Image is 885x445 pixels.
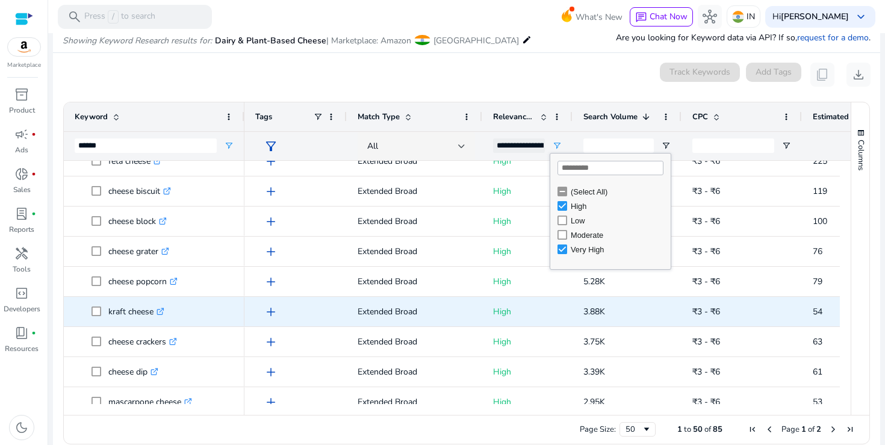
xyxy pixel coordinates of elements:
span: CPC [692,111,708,122]
span: 5.28K [583,276,605,287]
button: chatChat Now [630,7,693,26]
p: Resources [5,343,39,354]
span: All [367,140,378,152]
button: Open Filter Menu [781,141,791,151]
img: in.svg [732,11,744,23]
mat-icon: edit [522,33,532,47]
span: ₹3 - ₹6 [692,306,720,317]
span: 3.75K [583,336,605,347]
span: 61 [813,366,822,378]
a: request for a demo [797,32,869,43]
span: add [264,154,278,169]
p: Extended Broad [358,179,471,204]
p: cheese grater [108,239,169,264]
div: Column Filter [550,153,671,270]
p: High [493,359,562,384]
p: Developers [4,303,40,314]
input: Search Volume Filter Input [583,138,654,153]
span: 3.88K [583,306,605,317]
span: add [264,214,278,229]
div: First Page [748,425,757,434]
div: Moderate [571,231,667,240]
span: 1 [801,424,806,435]
span: handyman [14,246,29,261]
span: What's New [576,7,623,28]
span: 63 [813,336,822,347]
button: hub [698,5,722,29]
div: (Select All) [571,187,667,196]
div: Page Size [619,422,656,437]
span: add [264,275,278,289]
span: inventory_2 [14,87,29,102]
p: kraft cheese [108,299,164,324]
p: Hi [772,13,849,21]
span: ₹3 - ₹6 [692,185,720,197]
span: Estimated Orders/Month [813,111,885,122]
span: 79 [813,276,822,287]
p: High [493,390,562,414]
span: fiber_manual_record [31,211,36,216]
span: book_4 [14,326,29,340]
p: High [493,269,562,294]
span: fiber_manual_record [31,172,36,176]
span: 85 [713,424,722,435]
span: Tags [255,111,272,122]
p: cheese crackers [108,329,177,354]
div: Filter List [550,184,671,257]
div: Previous Page [765,425,774,434]
span: ₹3 - ₹6 [692,216,720,227]
p: High [493,149,562,173]
span: fiber_manual_record [31,132,36,137]
input: CPC Filter Input [692,138,774,153]
p: Extended Broad [358,269,471,294]
span: filter_alt [264,139,278,154]
span: Keyword [75,111,108,122]
p: Press to search [84,10,155,23]
span: ₹3 - ₹6 [692,276,720,287]
p: Product [9,105,35,116]
span: add [264,335,278,349]
span: download [851,67,866,82]
p: cheese dip [108,359,158,384]
span: ₹3 - ₹6 [692,246,720,257]
span: add [264,244,278,259]
i: Showing Keyword Research results for: [63,35,212,46]
span: Relevance Score [493,111,535,122]
div: High [571,202,667,211]
p: Extended Broad [358,329,471,354]
img: amazon.svg [8,38,40,56]
span: hub [703,10,717,24]
span: 1 [677,424,682,435]
p: cheese block [108,209,167,234]
p: Extended Broad [358,239,471,264]
p: High [493,329,562,354]
span: campaign [14,127,29,142]
p: Reports [9,224,34,235]
p: Extended Broad [358,209,471,234]
span: search [67,10,82,24]
p: feta cheese [108,149,161,173]
span: donut_small [14,167,29,181]
span: / [108,10,119,23]
p: Marketplace [7,61,41,70]
button: Open Filter Menu [224,141,234,151]
span: add [264,184,278,199]
p: IN [747,6,755,27]
span: 119 [813,185,827,197]
span: add [264,365,278,379]
p: High [493,299,562,324]
span: ₹3 - ₹6 [692,366,720,378]
span: to [684,424,691,435]
p: Extended Broad [358,390,471,414]
div: Very High [571,245,667,254]
p: Are you looking for Keyword data via API? If so, . [616,31,871,44]
span: keyboard_arrow_down [854,10,868,24]
span: add [264,305,278,319]
input: Search filter values [557,161,663,175]
span: dark_mode [14,420,29,435]
p: cheese popcorn [108,269,178,294]
span: 100 [813,216,827,227]
span: Chat Now [650,11,688,22]
p: Sales [13,184,31,195]
span: 50 [693,424,703,435]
